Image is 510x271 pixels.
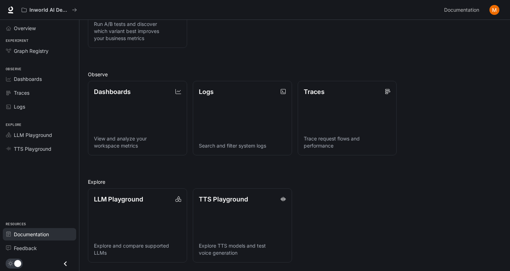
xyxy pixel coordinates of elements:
p: Inworld AI Demos [29,7,69,13]
p: Traces [304,87,325,96]
span: Logs [14,103,25,110]
a: LogsSearch and filter system logs [193,81,292,155]
span: Dashboards [14,75,42,83]
p: Dashboards [94,87,131,96]
a: TracesTrace request flows and performance [298,81,397,155]
span: TTS Playground [14,145,51,153]
h2: Explore [88,178,501,186]
button: Close drawer [57,256,73,271]
h2: Observe [88,71,501,78]
a: LLM Playground [3,129,76,141]
p: TTS Playground [199,194,248,204]
p: Search and filter system logs [199,142,286,149]
a: LLM PlaygroundExplore and compare supported LLMs [88,188,187,263]
p: Run A/B tests and discover which variant best improves your business metrics [94,21,181,42]
span: Graph Registry [14,47,49,55]
span: Overview [14,24,36,32]
p: Logs [199,87,214,96]
p: Trace request flows and performance [304,135,391,149]
a: Logs [3,100,76,113]
span: Dark mode toggle [14,259,21,267]
button: All workspaces [18,3,80,17]
img: User avatar [489,5,499,15]
span: Traces [14,89,29,96]
a: TTS PlaygroundExplore TTS models and test voice generation [193,188,292,263]
span: LLM Playground [14,131,52,139]
a: DashboardsView and analyze your workspace metrics [88,81,187,155]
a: Graph Registry [3,45,76,57]
a: Overview [3,22,76,34]
a: Documentation [441,3,484,17]
span: Feedback [14,244,37,252]
a: Traces [3,87,76,99]
span: Documentation [14,231,49,238]
p: Explore TTS models and test voice generation [199,242,286,256]
a: Feedback [3,242,76,254]
span: Documentation [444,6,479,15]
a: Dashboards [3,73,76,85]
p: View and analyze your workspace metrics [94,135,181,149]
a: Documentation [3,228,76,240]
a: TTS Playground [3,143,76,155]
p: LLM Playground [94,194,143,204]
p: Explore and compare supported LLMs [94,242,181,256]
button: User avatar [487,3,501,17]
